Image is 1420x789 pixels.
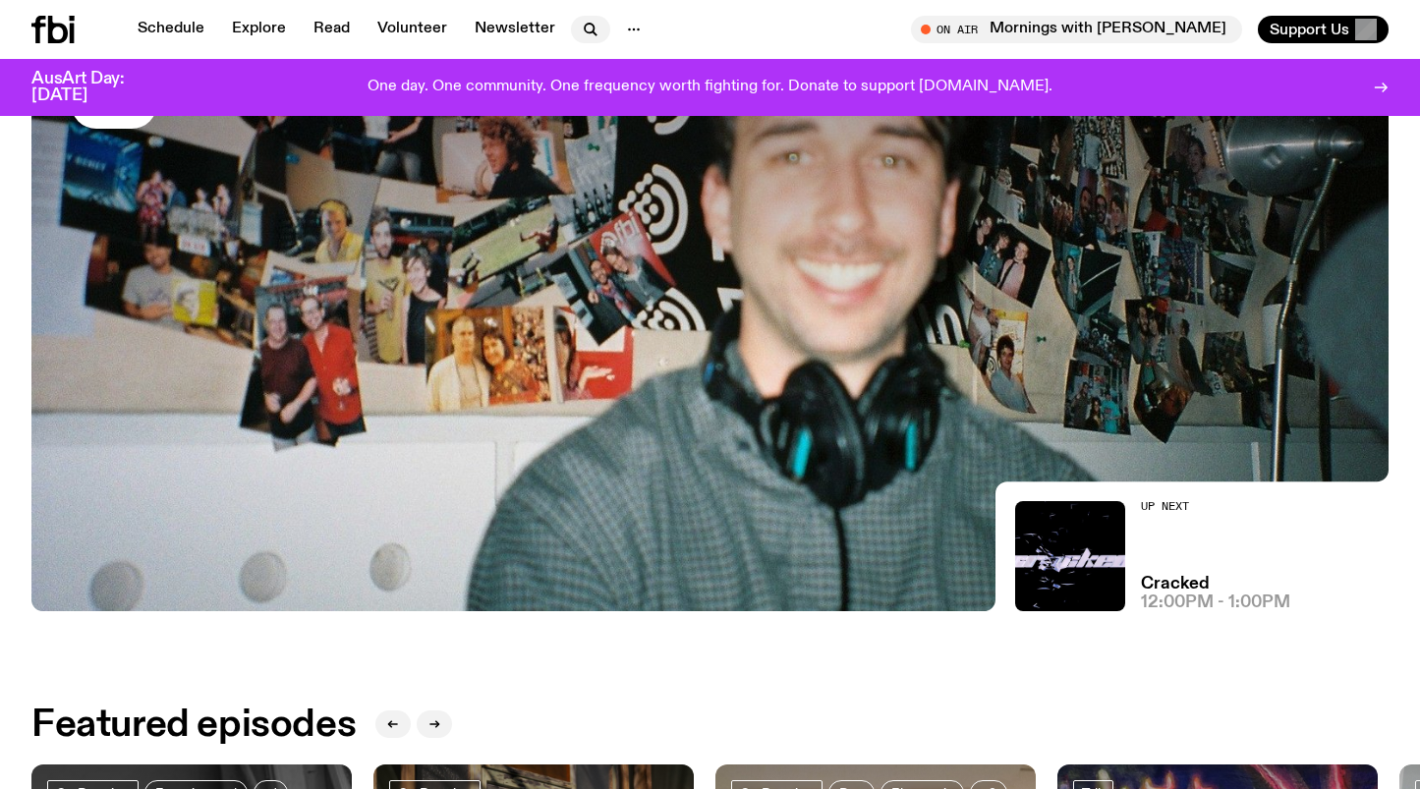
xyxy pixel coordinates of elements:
p: One day. One community. One frequency worth fighting for. Donate to support [DOMAIN_NAME]. [368,79,1052,96]
img: Logo for Podcast Cracked. Black background, with white writing, with glass smashing graphics [1015,501,1125,611]
span: 12:00pm - 1:00pm [1141,594,1290,611]
a: Read [302,16,362,43]
a: Cracked [1141,576,1210,592]
a: Schedule [126,16,216,43]
h2: Up Next [1141,501,1290,512]
a: Volunteer [366,16,459,43]
span: Support Us [1270,21,1349,38]
h2: Featured episodes [31,707,356,743]
h3: AusArt Day: [DATE] [31,71,157,104]
a: Explore [220,16,298,43]
a: Newsletter [463,16,567,43]
button: On AirMornings with [PERSON_NAME] [911,16,1242,43]
button: Support Us [1258,16,1389,43]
